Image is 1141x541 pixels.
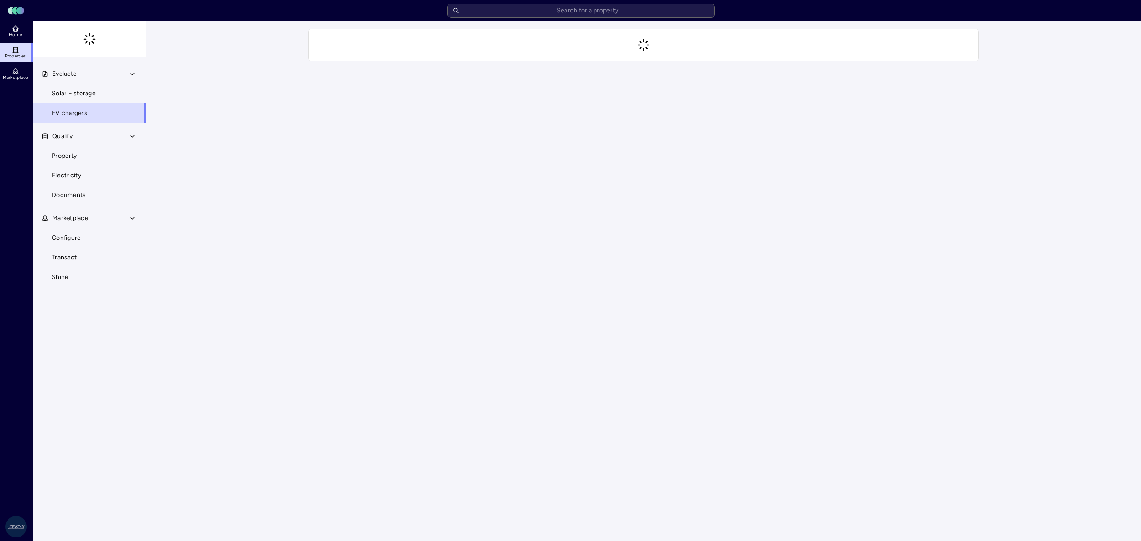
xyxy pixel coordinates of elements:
[5,516,27,537] img: Greystar AS
[32,248,146,267] a: Transact
[33,64,147,84] button: Evaluate
[52,253,77,262] span: Transact
[52,272,68,282] span: Shine
[32,84,146,103] a: Solar + storage
[32,103,146,123] a: EV chargers
[52,171,81,180] span: Electricity
[9,32,22,37] span: Home
[52,190,86,200] span: Documents
[52,69,77,79] span: Evaluate
[52,233,81,243] span: Configure
[33,209,147,228] button: Marketplace
[32,146,146,166] a: Property
[33,127,147,146] button: Qualify
[32,185,146,205] a: Documents
[52,131,73,141] span: Qualify
[52,89,96,98] span: Solar + storage
[5,53,26,59] span: Properties
[52,151,77,161] span: Property
[32,166,146,185] a: Electricity
[32,267,146,287] a: Shine
[52,213,88,223] span: Marketplace
[3,75,28,80] span: Marketplace
[447,4,715,18] input: Search for a property
[32,228,146,248] a: Configure
[52,108,87,118] span: EV chargers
